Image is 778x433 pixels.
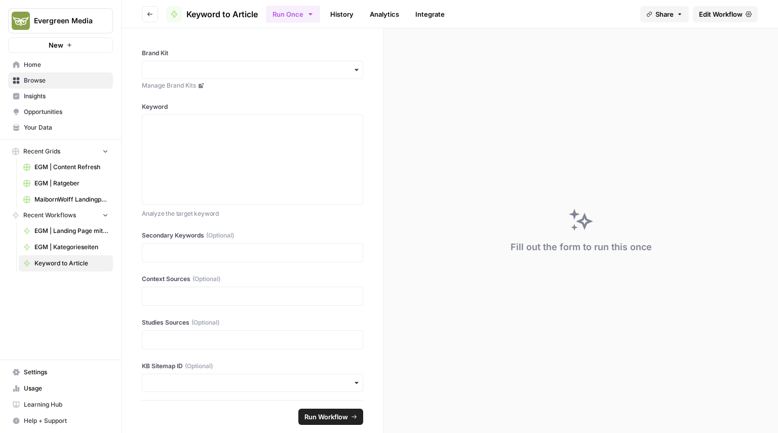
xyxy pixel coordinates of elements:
[34,179,108,188] span: EGM | Ratgeber
[24,368,108,377] span: Settings
[186,8,258,20] span: Keyword to Article
[19,159,113,175] a: EGM | Content Refresh
[24,76,108,85] span: Browse
[699,9,743,19] span: Edit Workflow
[34,243,108,252] span: EGM | Kategorieseiten
[8,364,113,380] a: Settings
[19,239,113,255] a: EGM | Kategorieseiten
[34,259,108,268] span: Keyword to Article
[23,147,60,156] span: Recent Grids
[8,397,113,413] a: Learning Hub
[24,400,108,409] span: Learning Hub
[185,362,213,371] span: (Optional)
[266,6,320,23] button: Run Once
[206,231,234,240] span: (Optional)
[142,209,363,219] p: Analyze the target keyword
[364,6,405,22] a: Analytics
[8,208,113,223] button: Recent Workflows
[192,274,220,284] span: (Optional)
[8,88,113,104] a: Insights
[409,6,451,22] a: Integrate
[8,57,113,73] a: Home
[19,223,113,239] a: EGM | Landing Page mit bestehender Struktur
[8,8,113,33] button: Workspace: Evergreen Media
[655,9,674,19] span: Share
[693,6,758,22] a: Edit Workflow
[640,6,689,22] button: Share
[49,40,63,50] span: New
[304,412,348,422] span: Run Workflow
[511,240,652,254] div: Fill out the form to run this once
[142,81,363,90] a: Manage Brand Kits
[142,362,363,371] label: KB Sitemap ID
[34,163,108,172] span: EGM | Content Refresh
[8,144,113,159] button: Recent Grids
[24,123,108,132] span: Your Data
[298,409,363,425] button: Run Workflow
[191,318,219,327] span: (Optional)
[8,120,113,136] a: Your Data
[324,6,360,22] a: History
[23,211,76,220] span: Recent Workflows
[24,107,108,116] span: Opportunities
[142,49,363,58] label: Brand Kit
[142,318,363,327] label: Studies Sources
[34,195,108,204] span: MaibornWolff Landingpages
[24,92,108,101] span: Insights
[142,274,363,284] label: Context Sources
[34,226,108,235] span: EGM | Landing Page mit bestehender Struktur
[8,72,113,89] a: Browse
[8,413,113,429] button: Help + Support
[34,16,95,26] span: Evergreen Media
[12,12,30,30] img: Evergreen Media Logo
[19,175,113,191] a: EGM | Ratgeber
[8,37,113,53] button: New
[24,384,108,393] span: Usage
[166,6,258,22] a: Keyword to Article
[19,255,113,271] a: Keyword to Article
[24,416,108,425] span: Help + Support
[24,60,108,69] span: Home
[142,102,363,111] label: Keyword
[8,380,113,397] a: Usage
[19,191,113,208] a: MaibornWolff Landingpages
[8,104,113,120] a: Opportunities
[142,231,363,240] label: Secondary Keywords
